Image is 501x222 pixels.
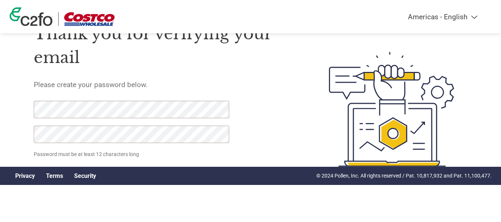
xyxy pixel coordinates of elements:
[34,22,294,70] h1: Thank you for verifying your email
[74,172,96,179] a: Security
[34,150,232,158] p: Password must be at least 12 characters long
[34,80,294,89] h5: Please create your password below.
[316,11,468,208] img: create-password
[10,7,53,26] img: c2fo logo
[316,172,492,180] p: © 2024 Pollen, Inc. All rights reserved / Pat. 10,817,932 and Pat. 11,100,477.
[46,172,63,179] a: Terms
[15,172,35,179] a: Privacy
[64,12,115,26] img: Costco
